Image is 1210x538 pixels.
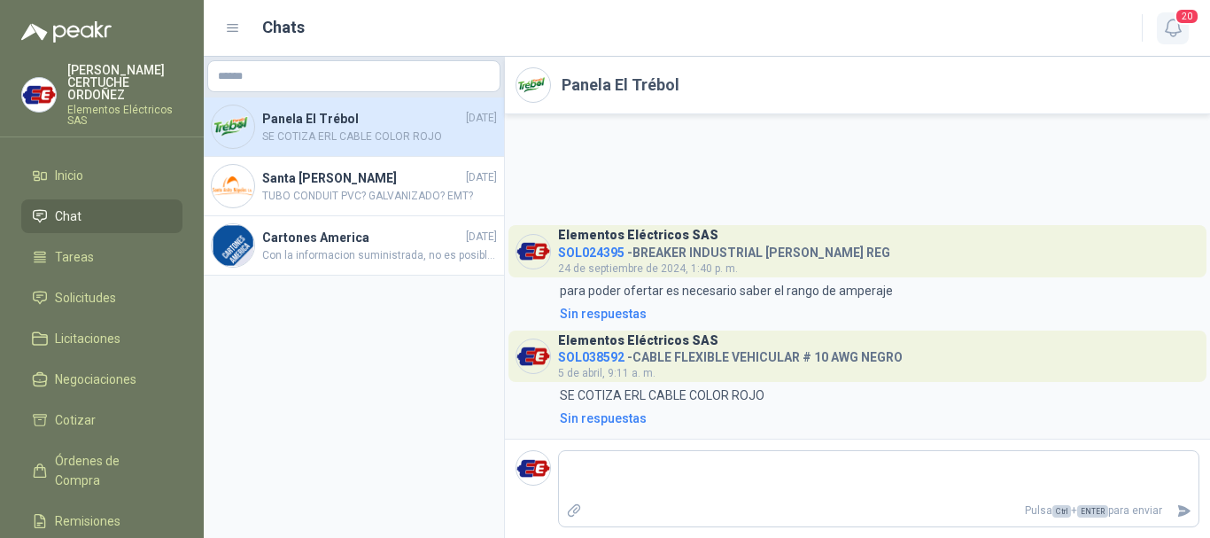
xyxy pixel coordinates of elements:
a: Licitaciones [21,322,182,355]
span: ENTER [1077,505,1108,518]
span: [DATE] [466,110,497,127]
h4: Santa [PERSON_NAME] [262,168,462,188]
span: [DATE] [466,169,497,186]
h4: - BREAKER INDUSTRIAL [PERSON_NAME] REG [558,241,890,258]
span: Licitaciones [55,329,120,348]
a: Remisiones [21,504,182,538]
h4: Cartones America [262,228,462,247]
img: Company Logo [212,224,254,267]
p: SE COTIZA ERL CABLE COLOR ROJO [560,386,764,405]
span: Órdenes de Compra [55,451,166,490]
a: Chat [21,199,182,233]
p: [PERSON_NAME] CERTUCHE ORDOÑEZ [67,64,182,101]
a: Company LogoSanta [PERSON_NAME][DATE]TUBO CONDUIT PVC? GALVANIZADO? EMT? [204,157,504,216]
span: 24 de septiembre de 2024, 1:40 p. m. [558,262,738,275]
a: Cotizar [21,403,182,437]
div: Sin respuestas [560,409,647,428]
span: Remisiones [55,511,120,531]
h3: Elementos Eléctricos SAS [558,336,718,346]
img: Company Logo [212,165,254,207]
h4: - CABLE FLEXIBLE VEHICULAR # 10 AWG NEGRO [558,346,903,363]
span: Tareas [55,247,94,267]
span: SOL024395 [558,246,624,260]
span: Inicio [55,166,83,185]
p: para poder ofertar es necesario saber el rango de amperaje [560,281,893,300]
img: Company Logo [516,68,550,102]
a: Órdenes de Compra [21,444,182,497]
span: Con la informacion suministrada, no es posible cotizar. Por favor especificar modelo y marca del ... [262,247,497,264]
a: Company LogoCartones America[DATE]Con la informacion suministrada, no es posible cotizar. Por fav... [204,216,504,276]
span: Chat [55,207,81,226]
a: Sin respuestas [556,304,1199,324]
span: 5 de abril, 9:11 a. m. [558,367,655,379]
h3: Elementos Eléctricos SAS [558,230,718,240]
a: Inicio [21,159,182,192]
a: Company LogoPanela El Trébol[DATE]SE COTIZA ERL CABLE COLOR ROJO [204,97,504,157]
img: Company Logo [516,451,550,485]
p: Elementos Eléctricos SAS [67,105,182,126]
h4: Panela El Trébol [262,109,462,129]
h1: Chats [262,15,305,40]
a: Negociaciones [21,363,182,396]
a: Tareas [21,240,182,274]
span: 20 [1175,8,1199,25]
button: 20 [1157,12,1189,44]
button: Enviar [1169,495,1198,526]
img: Company Logo [516,235,550,269]
span: [DATE] [466,229,497,246]
span: SOL038592 [558,350,624,364]
img: Company Logo [22,78,56,112]
img: Company Logo [212,105,254,148]
p: Pulsa + para enviar [589,495,1170,526]
img: Company Logo [516,339,550,373]
span: Negociaciones [55,370,136,389]
label: Adjuntar archivos [559,495,589,526]
span: TUBO CONDUIT PVC? GALVANIZADO? EMT? [262,188,497,205]
span: Ctrl [1052,505,1071,518]
img: Logo peakr [21,21,112,43]
span: Cotizar [55,410,96,430]
a: Solicitudes [21,281,182,315]
div: Sin respuestas [560,304,647,324]
span: SE COTIZA ERL CABLE COLOR ROJO [262,129,497,145]
a: Sin respuestas [556,409,1199,428]
h2: Panela El Trébol [562,73,679,97]
span: Solicitudes [55,288,116,308]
